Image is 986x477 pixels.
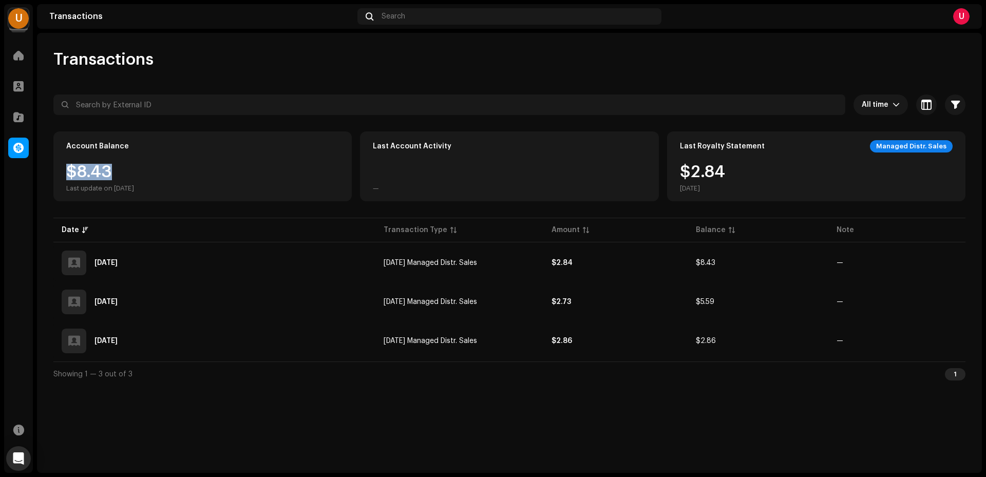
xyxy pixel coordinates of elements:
div: Jul 13, 2025 [94,337,118,345]
div: 1 [945,368,965,380]
span: Showing 1 — 3 out of 3 [53,371,132,378]
input: Search by External ID [53,94,845,115]
div: Aug 12, 2025 [94,298,118,306]
strong: $2.86 [552,337,572,345]
span: Transactions [53,49,154,70]
div: Transactions [49,12,353,21]
div: Balance [696,225,726,235]
div: U [8,8,29,29]
div: — [373,184,379,193]
span: $2.86 [696,337,716,345]
span: Search [382,12,405,21]
span: Jul 2025 Managed Distr. Sales [384,337,477,345]
div: Open Intercom Messenger [6,446,31,471]
span: Sep 2025 Managed Distr. Sales [384,259,477,266]
div: dropdown trigger [893,94,900,115]
strong: $2.84 [552,259,573,266]
div: Sep 11, 2025 [94,259,118,266]
strong: $2.73 [552,298,571,306]
re-a-table-badge: — [837,337,843,345]
div: Last Account Activity [373,142,451,150]
div: Last Royalty Statement [680,142,765,150]
re-a-table-badge: — [837,298,843,306]
div: Account Balance [66,142,129,150]
div: U [953,8,970,25]
div: Amount [552,225,580,235]
span: Aug 2025 Managed Distr. Sales [384,298,477,306]
div: Transaction Type [384,225,447,235]
div: Managed Distr. Sales [870,140,953,152]
span: $8.43 [696,259,715,266]
re-a-table-badge: — [837,259,843,266]
div: Date [62,225,79,235]
span: All time [862,94,893,115]
div: [DATE] [680,184,725,193]
div: Last update on [DATE] [66,184,134,193]
span: $5.59 [696,298,714,306]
